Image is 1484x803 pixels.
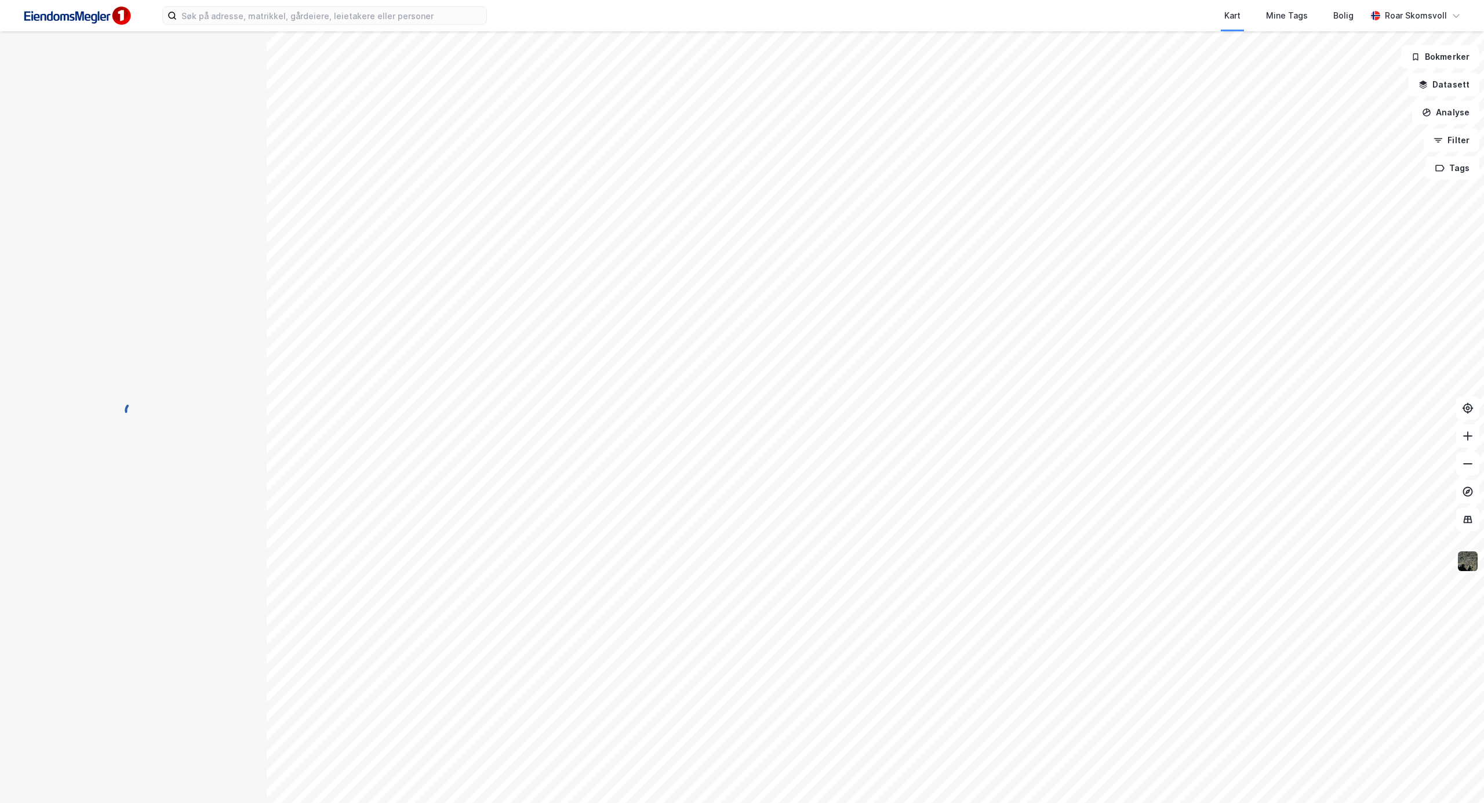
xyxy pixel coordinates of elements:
button: Filter [1424,129,1479,152]
button: Datasett [1409,73,1479,96]
div: Roar Skomsvoll [1385,9,1447,23]
input: Søk på adresse, matrikkel, gårdeiere, leietakere eller personer [177,7,486,24]
div: Bolig [1333,9,1354,23]
iframe: Chat Widget [1426,747,1484,803]
div: Kart [1224,9,1241,23]
button: Analyse [1412,101,1479,124]
img: spinner.a6d8c91a73a9ac5275cf975e30b51cfb.svg [124,401,143,420]
button: Bokmerker [1401,45,1479,68]
div: Kontrollprogram for chat [1426,747,1484,803]
button: Tags [1425,157,1479,180]
img: F4PB6Px+NJ5v8B7XTbfpPpyloAAAAASUVORK5CYII= [19,3,134,29]
div: Mine Tags [1266,9,1308,23]
img: 9k= [1457,550,1479,572]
